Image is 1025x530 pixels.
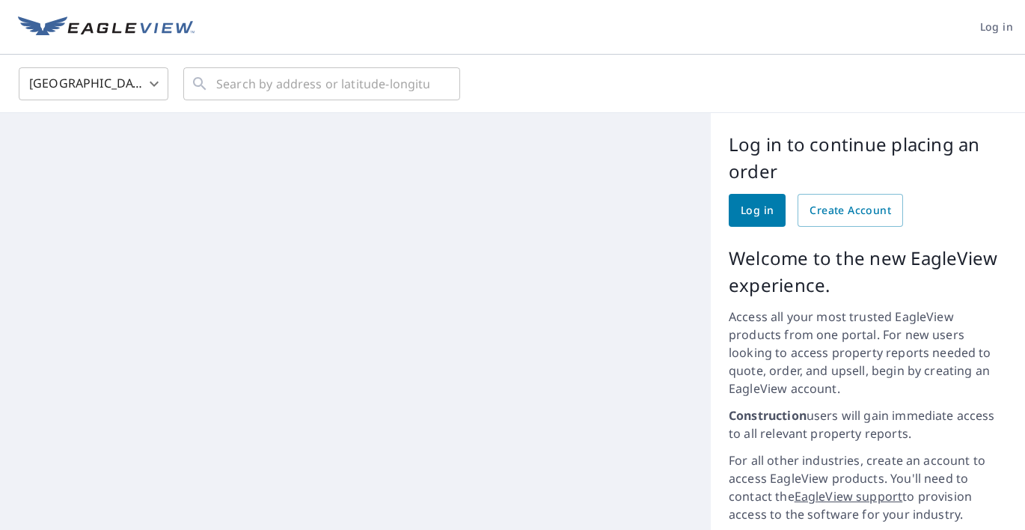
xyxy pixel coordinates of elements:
p: Access all your most trusted EagleView products from one portal. For new users looking to access ... [729,308,1007,397]
div: [GEOGRAPHIC_DATA] [19,63,168,105]
p: Log in to continue placing an order [729,131,1007,185]
a: Log in [729,194,786,227]
p: For all other industries, create an account to access EagleView products. You'll need to contact ... [729,451,1007,523]
input: Search by address or latitude-longitude [216,63,429,105]
img: EV Logo [18,16,195,39]
span: Create Account [810,201,891,220]
p: users will gain immediate access to all relevant property reports. [729,406,1007,442]
p: Welcome to the new EagleView experience. [729,245,1007,299]
strong: Construction [729,407,807,424]
span: Log in [980,18,1013,37]
span: Log in [741,201,774,220]
a: EagleView support [795,488,903,505]
a: Create Account [798,194,903,227]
